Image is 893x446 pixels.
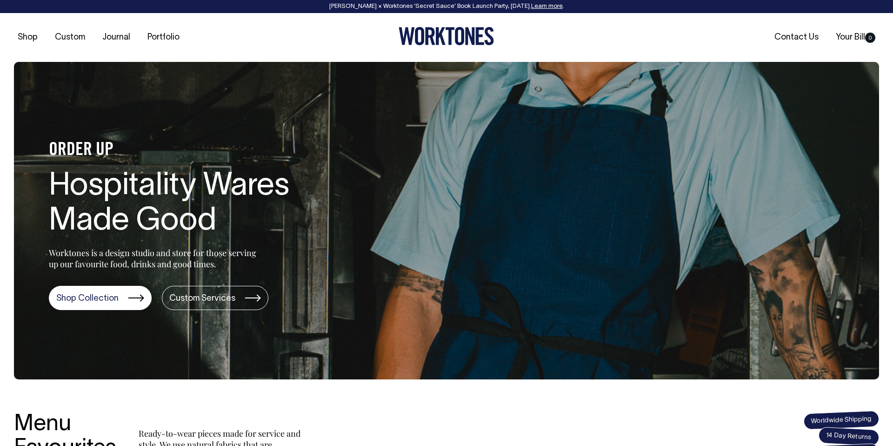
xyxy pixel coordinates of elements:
a: Contact Us [771,30,822,45]
div: [PERSON_NAME] × Worktones ‘Secret Sauce’ Book Launch Party, [DATE]. . [9,3,884,10]
span: 0 [865,33,875,43]
a: Your Bill0 [832,30,879,45]
a: Custom Services [162,286,268,310]
h4: ORDER UP [49,141,347,160]
a: Shop [14,30,41,45]
h1: Hospitality Wares Made Good [49,169,347,239]
a: Learn more [531,4,563,9]
a: Shop Collection [49,286,152,310]
a: Journal [99,30,134,45]
a: Custom [51,30,89,45]
p: Worktones is a design studio and store for those serving up our favourite food, drinks and good t... [49,247,260,270]
a: Portfolio [144,30,183,45]
span: Worldwide Shipping [803,411,879,430]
